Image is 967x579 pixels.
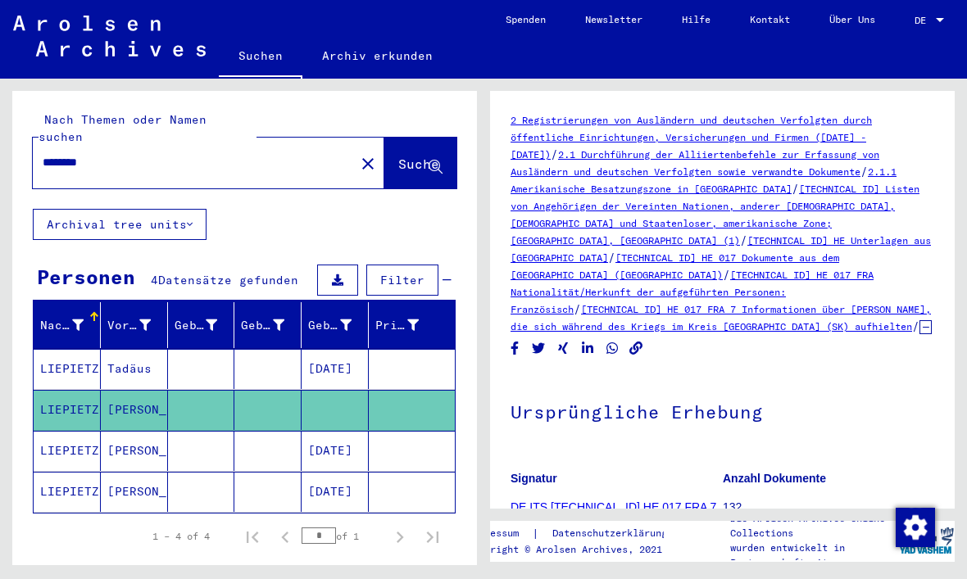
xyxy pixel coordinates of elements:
a: 2 Registrierungen von Ausländern und deutschen Verfolgten durch öffentliche Einrichtungen, Versic... [511,114,872,161]
p: Copyright © Arolsen Archives, 2021 [467,542,687,557]
button: Share on LinkedIn [579,338,597,359]
mat-cell: LIEPIETZ [34,472,101,512]
span: / [574,301,581,316]
span: Filter [380,273,424,287]
a: [TECHNICAL_ID] HE 017 FRA Nationalität/Herkunft der aufgeführten Personen: Französisch [511,269,874,315]
button: Suche [384,138,456,188]
mat-cell: [PERSON_NAME] [101,472,168,512]
mat-cell: [DATE] [302,349,369,389]
mat-icon: close [358,154,378,174]
p: wurden entwickelt in Partnerschaft mit [730,541,897,570]
div: Geburt‏ [241,317,284,334]
a: [TECHNICAL_ID] HE 017 FRA 7 Informationen über [PERSON_NAME], die sich während des Kriegs im Krei... [511,303,931,332]
div: Prisoner # [375,312,439,338]
mat-header-cell: Geburtsname [168,302,235,348]
span: Suche [398,156,439,172]
button: Clear [352,147,384,179]
mat-cell: LIEPIETZ [34,349,101,389]
div: Prisoner # [375,317,419,334]
mat-cell: [PERSON_NAME] [101,431,168,471]
mat-header-cell: Nachname [34,302,101,348]
span: / [912,319,919,333]
div: Personen [37,262,135,292]
div: Geburtsname [175,312,238,338]
span: / [608,250,615,265]
mat-header-cell: Prisoner # [369,302,455,348]
mat-cell: LIEPIETZ [34,431,101,471]
b: Anzahl Dokumente [723,472,826,485]
div: Nachname [40,312,104,338]
a: Suchen [219,36,302,79]
span: / [723,267,730,282]
mat-header-cell: Vorname [101,302,168,348]
b: Signatur [511,472,557,485]
mat-cell: [DATE] [302,431,369,471]
span: / [860,164,868,179]
a: 2.1 Durchführung der Alliiertenbefehle zur Erfassung von Ausländern und deutschen Verfolgten sowi... [511,148,879,178]
div: Nachname [40,317,84,334]
mat-header-cell: Geburtsdatum [302,302,369,348]
button: Share on Xing [555,338,572,359]
button: Last page [416,520,449,553]
div: of 1 [302,528,384,544]
div: Vorname [107,312,171,338]
mat-cell: [PERSON_NAME] [101,390,168,430]
h1: Ursprüngliche Erhebung [511,374,934,446]
mat-cell: [DATE] [302,472,369,512]
div: Vorname [107,317,151,334]
div: Geburtsname [175,317,218,334]
span: / [740,233,747,247]
a: Datenschutzerklärung [539,525,687,542]
button: Filter [366,265,438,296]
span: 4 [151,273,158,287]
mat-header-cell: Geburt‏ [234,302,302,348]
button: Share on Facebook [506,338,524,359]
mat-label: Nach Themen oder Namen suchen [39,112,207,144]
div: 1 – 4 of 4 [152,529,210,544]
img: Zustimmung ändern [896,508,935,547]
p: Die Arolsen Archives Online-Collections [730,511,897,541]
div: Geburtsdatum [308,312,372,338]
span: DE [915,15,933,26]
p: 132 [723,499,934,516]
mat-cell: Tadäus [101,349,168,389]
button: Copy link [628,338,645,359]
a: [TECHNICAL_ID] HE 017 Dokumente aus dem [GEOGRAPHIC_DATA] ([GEOGRAPHIC_DATA]) [511,251,839,281]
img: Arolsen_neg.svg [13,16,206,57]
button: Share on WhatsApp [604,338,621,359]
span: Datensätze gefunden [158,273,298,287]
a: Archiv erkunden [302,36,452,75]
a: DE ITS [TECHNICAL_ID] HE 017 FRA 7 ZM [511,500,716,531]
button: Share on Twitter [530,338,547,359]
button: Next page [384,520,416,553]
span: / [792,181,799,196]
button: Previous page [269,520,302,553]
button: First page [236,520,269,553]
button: Archival tree units [33,209,207,240]
mat-cell: LIEPIETZ [34,390,101,430]
div: Geburtsdatum [308,317,352,334]
div: | [467,525,687,542]
a: Impressum [467,525,532,542]
div: Geburt‏ [241,312,305,338]
span: / [551,147,558,161]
